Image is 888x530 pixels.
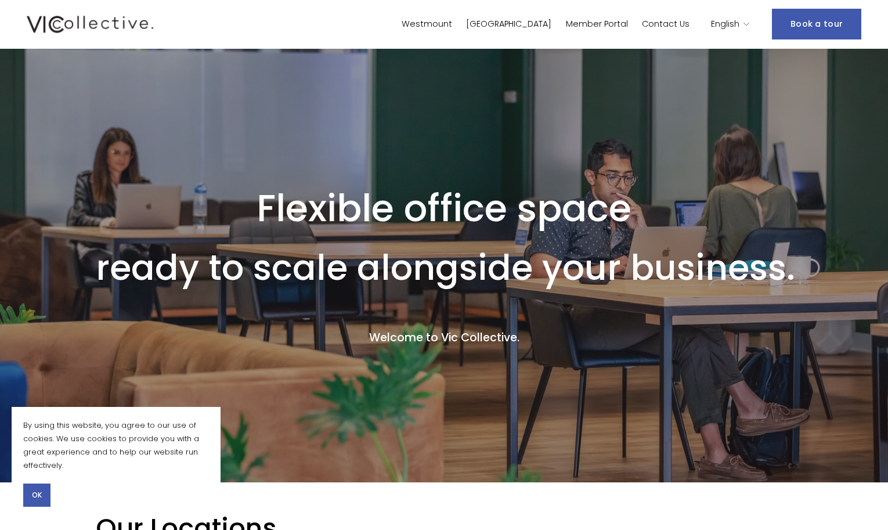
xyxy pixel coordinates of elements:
[772,9,861,39] a: Book a tour
[96,186,792,232] h1: Flexible office space
[32,490,42,500] span: OK
[566,16,628,33] a: Member Portal
[27,13,153,35] img: Vic Collective
[711,17,739,32] span: English
[23,419,209,472] p: By using this website, you agree to our use of cookies. We use cookies to provide you with a grea...
[711,16,750,33] div: language picker
[642,16,690,33] a: Contact Us
[96,250,795,285] h1: ready to scale alongside your business.
[23,484,50,507] button: OK
[12,407,221,518] section: Cookie banner
[466,16,551,33] a: [GEOGRAPHIC_DATA]
[402,16,452,33] a: Westmount
[96,330,792,346] h4: Welcome to Vic Collective.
